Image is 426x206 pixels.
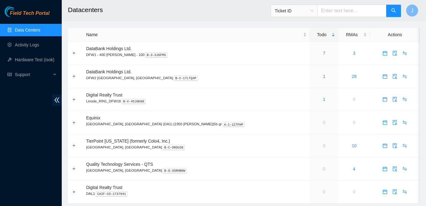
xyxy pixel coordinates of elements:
button: Expand row [72,74,77,79]
button: swap [400,118,410,127]
a: 28 [352,74,357,79]
a: Activity Logs [15,42,39,47]
kbd: A-1-1Z7FHP [223,122,245,127]
p: [GEOGRAPHIC_DATA], [GEOGRAPHIC_DATA] [86,144,307,150]
input: Enter text here... [317,5,386,17]
a: calendar [380,97,390,102]
a: 1 [323,74,325,79]
a: audit [390,189,400,194]
span: audit [390,120,399,125]
span: swap [400,51,409,56]
span: search [391,8,396,14]
button: calendar [380,164,390,174]
button: audit [390,94,400,104]
kbd: B-V-45JGK80 [122,99,146,104]
kbd: B-C-17LTQ4P [174,75,198,81]
span: TierPoint [US_STATE] (formerly Colo4, Inc.) [86,139,170,144]
button: Expand row [72,51,77,56]
p: [GEOGRAPHIC_DATA], [GEOGRAPHIC_DATA] [86,168,307,173]
a: 0 [323,166,325,171]
span: Digital Realty Trust [86,92,122,97]
span: Support [15,68,51,81]
p: DFW1 - 400 [PERSON_NAME] - 100 [86,52,307,58]
span: audit [390,97,399,102]
p: [GEOGRAPHIC_DATA], [GEOGRAPHIC_DATA] (DA1) {1950 [PERSON_NAME]}5b gr [86,121,307,127]
button: calendar [380,94,390,104]
span: Quality Technology Services - QTS [86,162,153,167]
button: calendar [380,48,390,58]
a: 10 [352,143,357,148]
button: swap [400,141,410,151]
a: calendar [380,143,390,148]
span: DataBank Holdings Ltd. [86,69,132,74]
button: audit [390,141,400,151]
button: calendar [380,71,390,81]
a: audit [390,74,400,79]
a: swap [400,166,410,171]
a: audit [390,143,400,148]
a: 0 [353,189,355,194]
a: 7 [323,51,325,56]
button: Expand row [72,143,77,148]
span: read [7,72,12,77]
button: swap [400,94,410,104]
span: swap [400,143,409,148]
a: Hardware Test (isok) [15,57,54,62]
button: swap [400,71,410,81]
button: Expand row [72,97,77,102]
kbd: B-G-35RHB8W [163,168,187,174]
span: double-left [52,94,62,106]
button: calendar [380,118,390,127]
a: audit [390,166,400,171]
p: DFW2 [GEOGRAPHIC_DATA], [GEOGRAPHIC_DATA] [86,75,307,81]
a: calendar [380,166,390,171]
a: Data Centers [15,28,40,32]
button: Expand row [72,166,77,171]
span: swap [400,97,409,102]
th: Actions [370,28,420,42]
span: Field Tech Portal [10,11,49,16]
button: Expand row [72,189,77,194]
span: Digital Realty Trust [86,185,122,190]
a: 0 [353,120,355,125]
a: 0 [323,143,325,148]
a: 0 [323,189,325,194]
p: DAL1 [86,191,307,196]
span: DataBank Holdings Ltd. [86,46,132,51]
span: Equinix [86,115,100,120]
kbd: B-3-SJ6FMS [145,52,167,58]
button: audit [390,187,400,197]
span: Ticket ID [275,6,314,15]
button: calendar [380,141,390,151]
button: audit [390,71,400,81]
a: calendar [380,120,390,125]
a: swap [400,189,410,194]
a: calendar [380,74,390,79]
a: calendar [380,189,390,194]
button: calendar [380,187,390,197]
a: swap [400,74,410,79]
a: audit [390,51,400,56]
span: J [411,7,413,15]
a: 1 [323,97,325,102]
a: Akamai TechnologiesField Tech Portal [5,11,49,19]
button: J [406,4,418,17]
a: swap [400,120,410,125]
p: Linode_RIN1_DFW18 [86,98,307,104]
button: audit [390,164,400,174]
button: search [386,5,401,17]
a: 4 [353,166,355,171]
a: calendar [380,51,390,56]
